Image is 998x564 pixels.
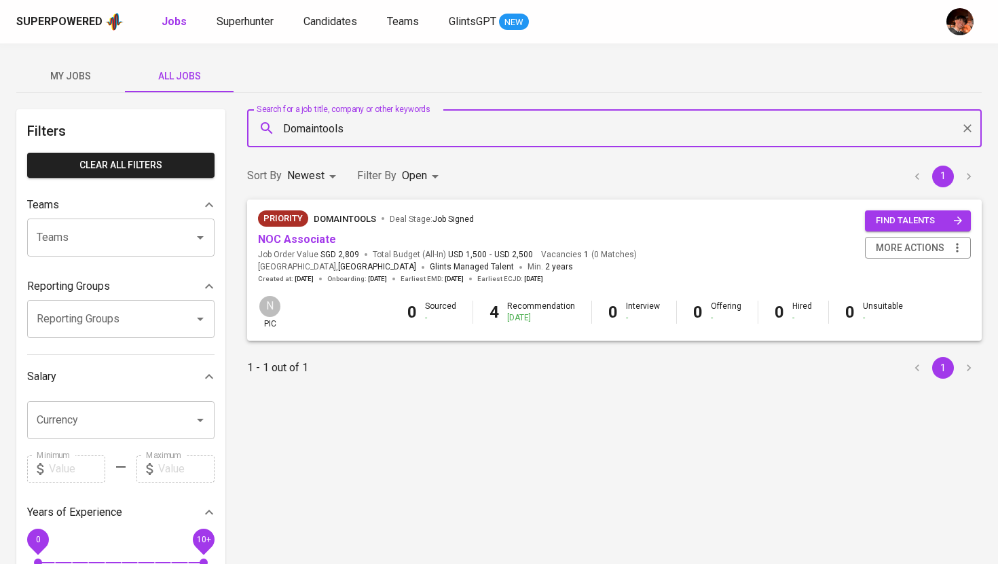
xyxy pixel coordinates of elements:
[191,411,210,430] button: Open
[524,274,543,284] span: [DATE]
[27,363,215,390] div: Salary
[27,191,215,219] div: Teams
[133,68,225,85] span: All Jobs
[287,168,325,184] p: Newest
[946,8,974,35] img: diemas@glints.com
[258,274,314,284] span: Created at :
[489,249,492,261] span: -
[402,164,443,189] div: Open
[327,274,387,284] span: Onboarding :
[27,197,59,213] p: Teams
[162,15,187,28] b: Jobs
[258,212,308,225] span: Priority
[373,249,533,261] span: Total Budget (All-In)
[425,301,456,324] div: Sourced
[430,262,514,271] span: Glints Managed Talent
[258,295,282,318] div: N
[711,312,741,324] div: -
[541,249,637,261] span: Vacancies ( 0 Matches )
[314,214,376,224] span: DomainTools
[792,312,812,324] div: -
[258,210,308,227] div: New Job received from Demand Team, Client Priority
[368,274,387,284] span: [DATE]
[27,504,122,521] p: Years of Experience
[792,301,812,324] div: Hired
[489,303,499,322] b: 4
[448,249,487,261] span: USD 1,500
[258,261,416,274] span: [GEOGRAPHIC_DATA] ,
[320,249,359,261] span: SGD 2,809
[904,357,982,379] nav: pagination navigation
[932,357,954,379] button: page 1
[904,166,982,187] nav: pagination navigation
[303,15,357,28] span: Candidates
[24,68,117,85] span: My Jobs
[295,274,314,284] span: [DATE]
[27,273,215,300] div: Reporting Groups
[338,261,416,274] span: [GEOGRAPHIC_DATA]
[432,214,474,224] span: Job Signed
[105,12,124,32] img: app logo
[958,119,977,138] button: Clear
[507,301,575,324] div: Recommendation
[38,157,204,174] span: Clear All filters
[845,303,855,322] b: 0
[545,262,573,271] span: 2 years
[191,309,210,328] button: Open
[608,303,618,322] b: 0
[35,534,40,544] span: 0
[582,249,589,261] span: 1
[158,455,215,483] input: Value
[49,455,105,483] input: Value
[863,312,903,324] div: -
[402,169,427,182] span: Open
[477,274,543,284] span: Earliest ECJD :
[27,369,56,385] p: Salary
[217,15,274,28] span: Superhunter
[711,301,741,324] div: Offering
[27,499,215,526] div: Years of Experience
[258,249,359,261] span: Job Order Value
[932,166,954,187] button: page 1
[217,14,276,31] a: Superhunter
[27,278,110,295] p: Reporting Groups
[499,16,529,29] span: NEW
[401,274,464,284] span: Earliest EMD :
[507,312,575,324] div: [DATE]
[865,210,971,231] button: find talents
[191,228,210,247] button: Open
[693,303,703,322] b: 0
[876,213,963,229] span: find talents
[247,168,282,184] p: Sort By
[494,249,533,261] span: USD 2,500
[449,14,529,31] a: GlintsGPT NEW
[387,14,422,31] a: Teams
[16,14,103,30] div: Superpowered
[357,168,396,184] p: Filter By
[863,301,903,324] div: Unsuitable
[258,233,336,246] a: NOC Associate
[876,240,944,257] span: more actions
[27,153,215,178] button: Clear All filters
[407,303,417,322] b: 0
[626,312,660,324] div: -
[449,15,496,28] span: GlintsGPT
[445,274,464,284] span: [DATE]
[865,237,971,259] button: more actions
[303,14,360,31] a: Candidates
[287,164,341,189] div: Newest
[390,214,474,224] span: Deal Stage :
[16,12,124,32] a: Superpoweredapp logo
[626,301,660,324] div: Interview
[258,295,282,330] div: pic
[162,14,189,31] a: Jobs
[27,120,215,142] h6: Filters
[196,534,210,544] span: 10+
[528,262,573,271] span: Min.
[425,312,456,324] div: -
[775,303,784,322] b: 0
[387,15,419,28] span: Teams
[247,360,308,376] p: 1 - 1 out of 1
